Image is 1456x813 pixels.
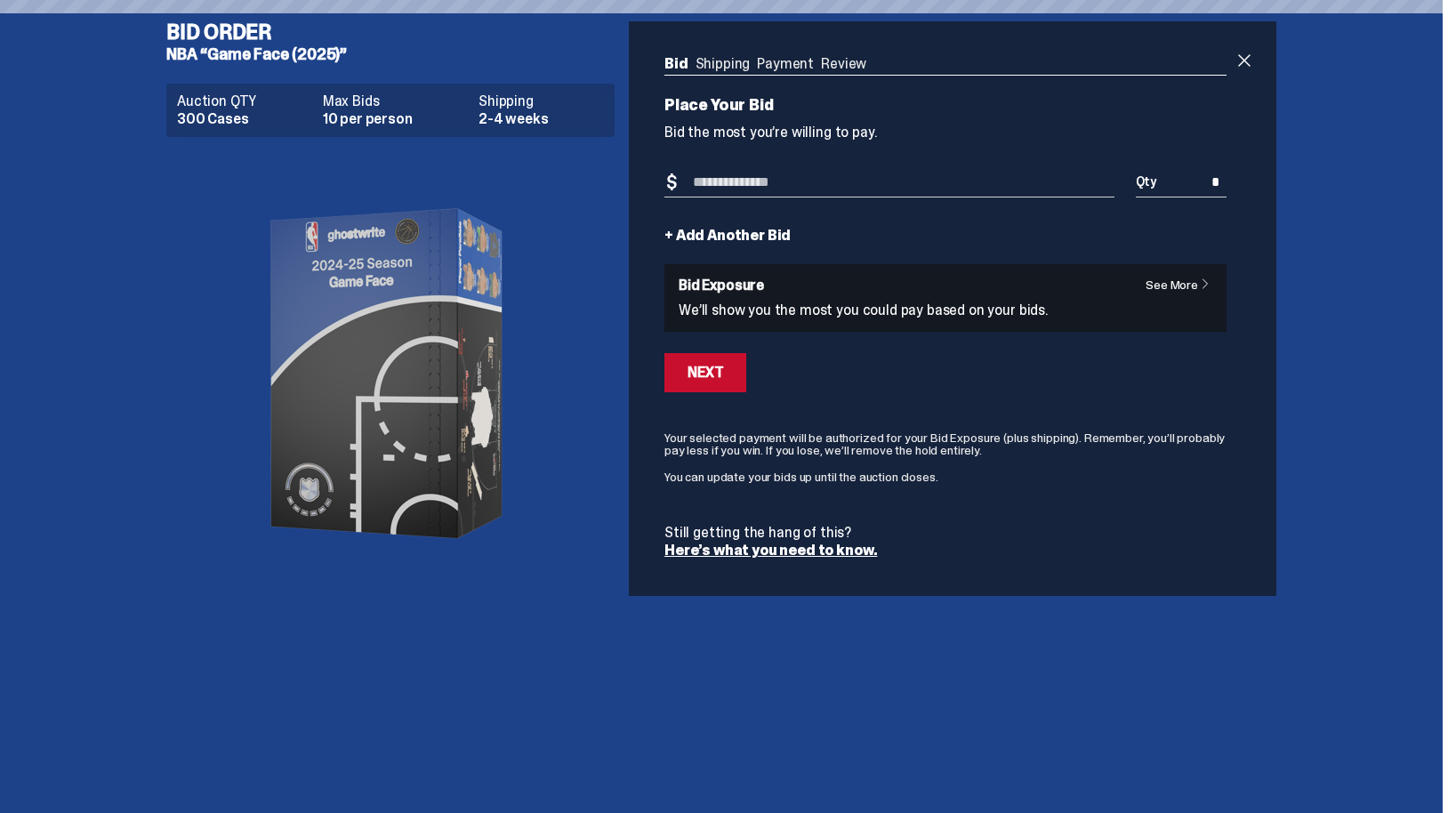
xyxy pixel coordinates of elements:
[177,94,312,109] dt: Auction QTY
[213,151,568,596] img: product image
[664,229,791,243] a: + Add Another Bid
[479,112,604,126] dd: 2-4 weeks
[1136,175,1157,188] span: Qty
[664,431,1227,456] p: Your selected payment will be authorized for your Bid Exposure (plus shipping). Remember, you’ll ...
[688,366,723,380] div: Next
[177,112,312,126] dd: 300 Cases
[1146,278,1219,291] a: See More
[679,278,1212,293] h6: Bid Exposure
[664,353,746,392] button: Next
[664,541,877,559] a: Here’s what you need to know.
[479,94,604,109] dt: Shipping
[666,173,677,191] span: $
[679,303,1212,318] p: We’ll show you the most you could pay based on your bids.
[664,97,1149,113] p: Place Your Bid
[664,125,1227,140] p: Bid the most you’re willing to pay.
[323,112,468,126] dd: 10 per person
[664,471,1227,483] p: You can update your bids up until the auction closes.
[166,21,629,43] h4: Bid Order
[664,526,1227,540] p: Still getting the hang of this?
[323,94,468,109] dt: Max Bids
[166,46,629,62] h5: NBA “Game Face (2025)”
[664,54,688,73] a: Bid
